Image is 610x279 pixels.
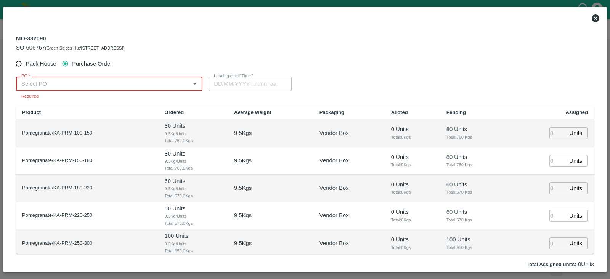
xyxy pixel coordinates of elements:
[569,129,582,137] p: Units
[165,192,222,199] span: Total: 570.0 Kgs
[165,158,222,165] span: 9.5 Kg/Units
[16,119,159,147] td: Pomegranate/KA-PRM-100-150
[319,239,349,247] p: Vendor Box
[165,122,222,130] p: 80 Units
[165,149,222,158] p: 80 Units
[165,241,222,247] span: 9.5 Kg/Units
[234,156,252,165] p: 9.5 Kgs
[549,182,566,194] input: 0
[165,165,222,172] span: Total: 760.0 Kgs
[569,157,582,165] p: Units
[391,161,434,168] span: Total: 0 Kgs
[165,137,222,144] span: Total: 760.0 Kgs
[18,79,188,89] input: Select PO
[16,229,159,257] td: Pomegranate/KA-PRM-250-300
[165,213,222,220] span: 9.5 Kg/Units
[391,125,434,133] p: 0 Units
[165,130,222,137] span: 9.5 Kg/Units
[446,235,500,244] p: 100 Units
[569,239,582,247] p: Units
[319,109,344,115] b: Packaging
[446,125,500,133] p: 80 Units
[446,161,500,168] span: Total: 760 Kgs
[569,212,582,220] p: Units
[165,185,222,192] span: 9.5 Kg/Units
[549,155,566,167] input: 0
[16,175,159,202] td: Pomegranate/KA-PRM-180-220
[16,45,45,51] span: SO-606767
[190,79,200,89] button: Open
[22,109,41,115] b: Product
[391,153,434,161] p: 0 Units
[214,73,254,79] label: Loading cutoff Time
[446,244,500,251] span: Total: 950 Kgs
[446,208,500,216] p: 60 Units
[391,109,408,115] b: Alloted
[234,211,252,220] p: 9.5 Kgs
[234,184,252,192] p: 9.5 Kgs
[446,109,466,115] b: Pending
[234,109,271,115] b: Average Weight
[549,127,566,139] input: 0
[549,237,566,249] input: 0
[165,232,222,240] p: 100 Units
[16,34,124,52] div: MO-332090
[16,147,159,175] td: Pomegranate/KA-PRM-150-180
[527,261,576,267] label: Total Assigned units:
[527,260,594,268] p: 0 Units
[319,129,349,137] p: Vendor Box
[26,59,56,68] span: Pack House
[209,77,286,91] input: Choose date
[165,177,222,185] p: 60 Units
[21,93,197,99] p: Required
[319,184,349,192] p: Vendor Box
[391,134,434,141] span: Total: 0 Kgs
[165,109,184,115] b: Ordered
[391,244,434,251] span: Total: 0 Kgs
[165,220,222,227] span: Total: 570.0 Kgs
[319,156,349,165] p: Vendor Box
[391,180,434,189] p: 0 Units
[319,211,349,220] p: Vendor Box
[446,180,500,189] p: 60 Units
[569,184,582,192] p: Units
[72,59,112,68] span: Purchase Order
[391,189,434,196] span: Total: 0 Kgs
[16,202,159,229] td: Pomegranate/KA-PRM-220-250
[16,43,124,52] div: (Green Spices Hut/[STREET_ADDRESS])
[21,73,30,79] label: PO
[391,208,434,216] p: 0 Units
[446,134,500,141] span: Total: 760 Kgs
[565,109,588,115] b: Assigned
[391,216,434,223] span: Total: 0 Kgs
[234,239,252,247] p: 9.5 Kgs
[234,129,252,137] p: 9.5 Kgs
[165,204,222,213] p: 60 Units
[549,210,566,222] input: 0
[446,216,500,223] span: Total: 570 Kgs
[165,247,222,254] span: Total: 950.0 Kgs
[446,153,500,161] p: 80 Units
[391,235,434,244] p: 0 Units
[446,189,500,196] span: Total: 570 Kgs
